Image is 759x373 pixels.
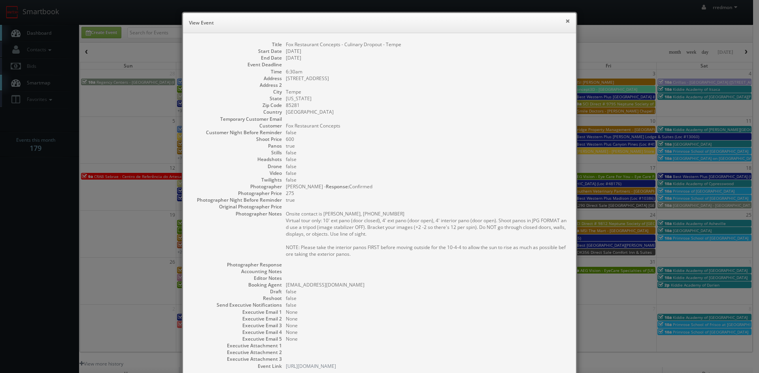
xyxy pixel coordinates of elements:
[286,170,568,176] dd: false
[191,136,282,142] dt: Shoot Price
[191,75,282,82] dt: Address
[286,197,568,203] dd: true
[191,342,282,349] dt: Executive Attachment 1
[191,116,282,122] dt: Temporary Customer Email
[286,281,568,288] dd: [EMAIL_ADDRESS][DOMAIN_NAME]
[326,183,349,190] b: Response:
[286,315,568,322] dd: None
[191,163,282,170] dt: Drone
[286,302,568,308] dd: false
[286,210,568,257] pre: Onsite contact is [PERSON_NAME], [PHONE_NUMBER] Virtual tour only: 10' ext pano (door closed), 4'...
[286,122,568,129] dd: Fox Restaurant Concepts
[191,281,282,288] dt: Booking Agent
[286,329,568,336] dd: None
[565,18,570,24] button: ×
[286,136,568,142] dd: 600
[191,210,282,217] dt: Photographer Notes
[286,54,568,61] dd: [DATE]
[286,288,568,295] dd: false
[191,190,282,197] dt: Photographer Price
[286,363,336,369] a: [URL][DOMAIN_NAME]
[191,170,282,176] dt: Video
[191,183,282,190] dt: Photographer
[286,183,568,190] dd: [PERSON_NAME] - Confirmed
[286,309,568,315] dd: None
[191,309,282,315] dt: Executive Email 1
[191,315,282,322] dt: Executive Email 2
[286,41,568,48] dd: Fox Restaurant Concepts - Culinary Dropout - Tempe
[286,190,568,197] dd: 275
[191,61,282,68] dt: Event Deadline
[191,275,282,281] dt: Editor Notes
[191,88,282,95] dt: City
[191,197,282,203] dt: Photographer Night Before Reminder
[286,102,568,109] dd: 85281
[191,41,282,48] dt: Title
[191,142,282,149] dt: Panos
[286,95,568,102] dd: [US_STATE]
[191,102,282,109] dt: Zip Code
[191,122,282,129] dt: Customer
[191,82,282,88] dt: Address 2
[286,156,568,163] dd: false
[191,176,282,183] dt: Twilights
[191,68,282,75] dt: Time
[191,295,282,302] dt: Reshoot
[286,129,568,136] dd: false
[191,48,282,54] dt: Start Date
[286,149,568,156] dd: false
[191,149,282,156] dt: Stills
[286,109,568,115] dd: [GEOGRAPHIC_DATA]
[191,288,282,295] dt: Draft
[191,349,282,356] dt: Executive Attachment 2
[286,322,568,329] dd: None
[286,48,568,54] dd: [DATE]
[191,156,282,163] dt: Headshots
[191,95,282,102] dt: State
[191,109,282,115] dt: Country
[286,68,568,75] dd: 6:30am
[191,356,282,362] dt: Executive Attachment 3
[191,203,282,210] dt: Original Photographer Price
[286,163,568,170] dd: false
[191,322,282,329] dt: Executive Email 3
[191,261,282,268] dt: Photographer Response
[286,295,568,302] dd: false
[286,88,568,95] dd: Tempe
[286,142,568,149] dd: true
[191,129,282,136] dt: Customer Night Before Reminder
[286,336,568,342] dd: None
[191,268,282,275] dt: Accounting Notes
[191,329,282,336] dt: Executive Email 4
[191,336,282,342] dt: Executive Email 5
[286,75,568,82] dd: [STREET_ADDRESS]
[191,363,282,369] dt: Event Link
[189,19,570,27] h6: View Event
[191,302,282,308] dt: Send Executive Notifications
[286,176,568,183] dd: false
[191,54,282,61] dt: End Date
